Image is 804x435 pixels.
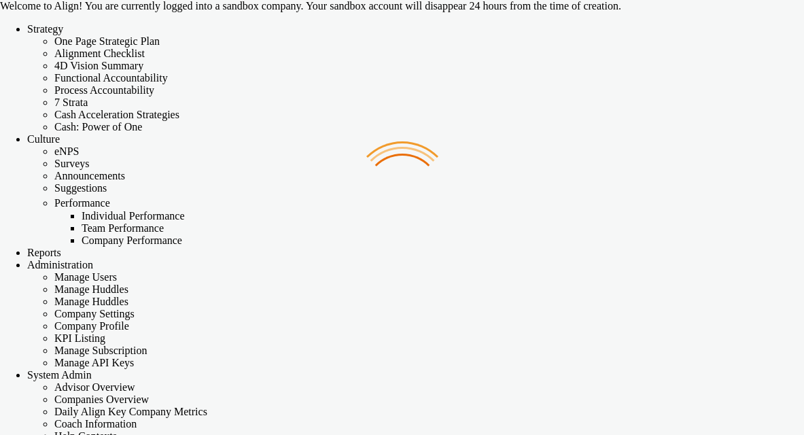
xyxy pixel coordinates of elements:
span: Surveys [54,158,90,169]
li: 4D Vision Summary [54,60,804,72]
span: Individual Performance [82,210,185,222]
span: Announcements [54,170,125,181]
li: Manage API Keys [54,357,804,369]
li: Companies Overview [54,394,804,406]
li: Company Settings [54,308,804,320]
span: eNPS [54,145,79,157]
li: Manage Huddles [54,283,804,296]
li: Manage Users [54,271,804,283]
li: One Page Strategic Plan [54,35,804,48]
li: Advisor Overview [54,381,804,394]
li: KPI Listing [54,332,804,345]
span: System Admin [27,369,92,381]
span: Performance [54,197,110,209]
li: 7 Strata [54,97,804,109]
li: Functional Accountability [54,72,804,84]
li: Daily Align Key Company Metrics [54,406,804,418]
span: Culture [27,133,60,145]
li: Coach Information [54,418,804,430]
li: Reports [27,247,804,259]
span: Suggestions [54,182,107,194]
span: Administration [27,259,93,271]
li: Manage Huddles [54,296,804,308]
li: Company Profile [54,320,804,332]
span: Team Performance [82,222,164,234]
li: Employee Net Promoter Score: A Measure of Employee Engagement [54,145,804,158]
li: Cash Acceleration Strategies [54,109,804,121]
span: Strategy [27,23,63,35]
li: Process Accountability [54,84,804,97]
span: Company Performance [82,234,182,246]
li: Alignment Checklist [54,48,804,60]
li: Manage Subscription [54,345,804,357]
li: Cash: Power of One [54,121,804,133]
